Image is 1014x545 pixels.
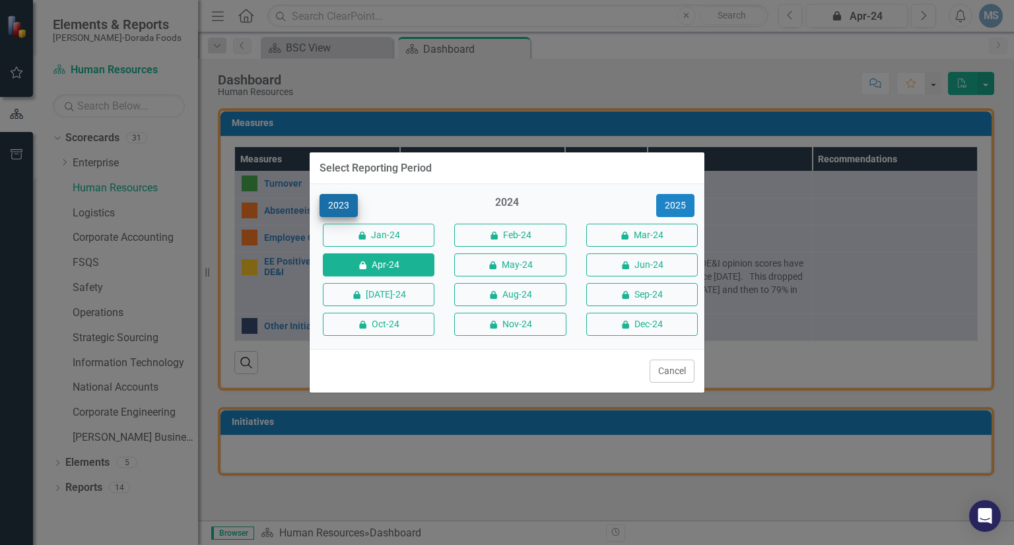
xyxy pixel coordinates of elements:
[454,224,566,247] button: Feb-24
[586,283,698,306] button: Sep-24
[323,253,434,276] button: Apr-24
[650,360,694,383] button: Cancel
[323,224,434,247] button: Jan-24
[454,313,566,336] button: Nov-24
[451,195,562,217] div: 2024
[586,313,698,336] button: Dec-24
[320,194,358,217] button: 2023
[656,194,694,217] button: 2025
[454,253,566,276] button: May-24
[323,283,434,306] button: [DATE]-24
[320,162,432,174] div: Select Reporting Period
[323,313,434,336] button: Oct-24
[586,224,698,247] button: Mar-24
[969,500,1001,532] div: Open Intercom Messenger
[586,253,698,276] button: Jun-24
[454,283,566,306] button: Aug-24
